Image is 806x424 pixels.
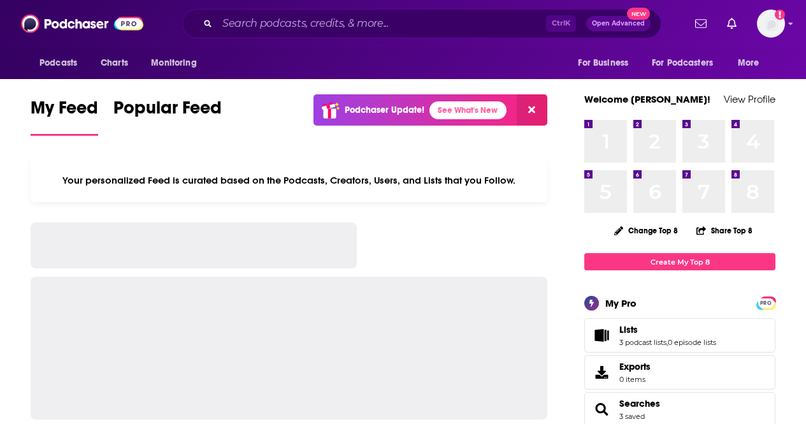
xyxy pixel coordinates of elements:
[644,51,731,75] button: open menu
[142,51,213,75] button: open menu
[696,218,753,243] button: Share Top 8
[101,54,128,72] span: Charts
[345,105,424,115] p: Podchaser Update!
[619,375,651,384] span: 0 items
[429,101,507,119] a: See What's New
[758,298,774,308] span: PRO
[21,11,143,36] img: Podchaser - Follow, Share and Rate Podcasts
[757,10,785,38] span: Logged in as lizrussopr1
[775,10,785,20] svg: Add a profile image
[31,97,98,126] span: My Feed
[757,10,785,38] img: User Profile
[586,16,651,31] button: Open AdvancedNew
[151,54,196,72] span: Monitoring
[619,398,660,409] a: Searches
[619,324,638,335] span: Lists
[584,253,775,270] a: Create My Top 8
[619,412,645,421] a: 3 saved
[584,355,775,390] a: Exports
[569,51,644,75] button: open menu
[724,93,775,105] a: View Profile
[182,9,661,38] div: Search podcasts, credits, & more...
[92,51,136,75] a: Charts
[605,297,637,309] div: My Pro
[627,8,650,20] span: New
[757,10,785,38] button: Show profile menu
[589,326,614,344] a: Lists
[722,13,742,34] a: Show notifications dropdown
[40,54,77,72] span: Podcasts
[619,324,716,335] a: Lists
[738,54,759,72] span: More
[578,54,628,72] span: For Business
[31,51,94,75] button: open menu
[113,97,222,136] a: Popular Feed
[589,363,614,381] span: Exports
[217,13,546,34] input: Search podcasts, credits, & more...
[652,54,713,72] span: For Podcasters
[584,318,775,353] span: Lists
[607,223,686,238] button: Change Top 8
[31,159,547,202] div: Your personalized Feed is curated based on the Podcasts, Creators, Users, and Lists that you Follow.
[113,97,222,126] span: Popular Feed
[729,51,775,75] button: open menu
[31,97,98,136] a: My Feed
[619,361,651,372] span: Exports
[690,13,712,34] a: Show notifications dropdown
[666,338,668,347] span: ,
[619,338,666,347] a: 3 podcast lists
[584,93,710,105] a: Welcome [PERSON_NAME]!
[758,298,774,307] a: PRO
[668,338,716,347] a: 0 episode lists
[592,20,645,27] span: Open Advanced
[589,400,614,418] a: Searches
[546,15,576,32] span: Ctrl K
